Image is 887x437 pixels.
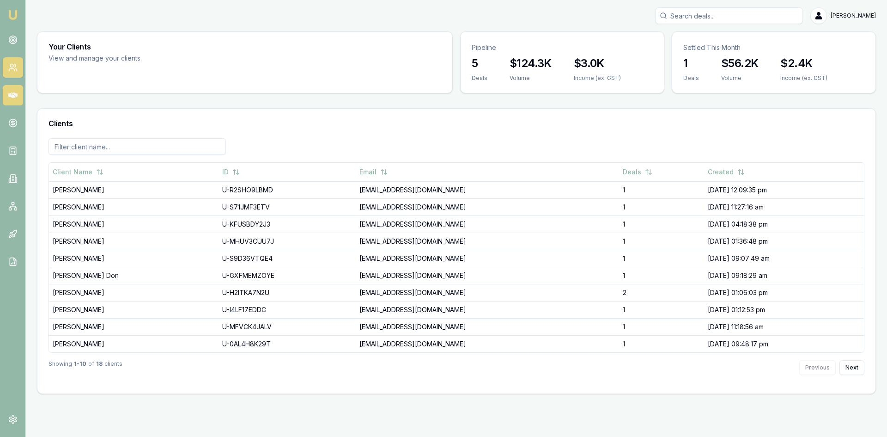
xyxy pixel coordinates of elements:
[780,74,827,82] div: Income (ex. GST)
[510,74,552,82] div: Volume
[574,74,621,82] div: Income (ex. GST)
[704,198,864,215] td: [DATE] 11:27:16 am
[472,43,653,52] p: Pipeline
[49,215,219,233] td: [PERSON_NAME]
[619,335,704,352] td: 1
[619,233,704,250] td: 1
[619,250,704,267] td: 1
[683,43,864,52] p: Settled This Month
[704,181,864,198] td: [DATE] 12:09:35 pm
[704,215,864,233] td: [DATE] 04:18:38 pm
[49,43,441,50] h3: Your Clients
[219,215,356,233] td: U-KFUSBDY2J3
[831,12,876,19] span: [PERSON_NAME]
[619,301,704,318] td: 1
[356,233,619,250] td: [EMAIL_ADDRESS][DOMAIN_NAME]
[704,335,864,352] td: [DATE] 09:48:17 pm
[49,284,219,301] td: [PERSON_NAME]
[49,318,219,335] td: [PERSON_NAME]
[219,335,356,352] td: U-0AL4H8K29T
[219,301,356,318] td: U-I4LF17EDDC
[219,267,356,284] td: U-GXFMEMZOYE
[619,284,704,301] td: 2
[704,267,864,284] td: [DATE] 09:18:29 am
[655,7,803,24] input: Search deals
[708,164,745,180] button: Created
[219,250,356,267] td: U-S9D36VTQE4
[510,56,552,71] h3: $124.3K
[721,56,758,71] h3: $56.2K
[49,138,226,155] input: Filter client name...
[472,74,487,82] div: Deals
[704,284,864,301] td: [DATE] 01:06:03 pm
[619,215,704,233] td: 1
[74,360,86,375] strong: 1 - 10
[219,284,356,301] td: U-H2ITKA7N2U
[359,164,388,180] button: Email
[619,181,704,198] td: 1
[219,233,356,250] td: U-MHUV3CUU7J
[49,233,219,250] td: [PERSON_NAME]
[49,181,219,198] td: [PERSON_NAME]
[704,318,864,335] td: [DATE] 11:18:56 am
[49,301,219,318] td: [PERSON_NAME]
[619,267,704,284] td: 1
[96,360,103,375] strong: 18
[356,250,619,267] td: [EMAIL_ADDRESS][DOMAIN_NAME]
[356,215,619,233] td: [EMAIL_ADDRESS][DOMAIN_NAME]
[780,56,827,71] h3: $2.4K
[49,53,285,64] p: View and manage your clients.
[623,164,652,180] button: Deals
[356,301,619,318] td: [EMAIL_ADDRESS][DOMAIN_NAME]
[839,360,864,375] button: Next
[574,56,621,71] h3: $3.0K
[356,198,619,215] td: [EMAIL_ADDRESS][DOMAIN_NAME]
[7,9,18,20] img: emu-icon-u.png
[721,74,758,82] div: Volume
[49,250,219,267] td: [PERSON_NAME]
[683,56,699,71] h3: 1
[356,318,619,335] td: [EMAIL_ADDRESS][DOMAIN_NAME]
[356,181,619,198] td: [EMAIL_ADDRESS][DOMAIN_NAME]
[619,318,704,335] td: 1
[53,164,103,180] button: Client Name
[49,120,864,127] h3: Clients
[49,198,219,215] td: [PERSON_NAME]
[219,198,356,215] td: U-S71JMF3ETV
[683,74,699,82] div: Deals
[356,335,619,352] td: [EMAIL_ADDRESS][DOMAIN_NAME]
[219,181,356,198] td: U-R2SHO9LBMD
[49,360,122,375] div: Showing of clients
[219,318,356,335] td: U-MFVCK4JALV
[704,233,864,250] td: [DATE] 01:36:48 pm
[356,267,619,284] td: [EMAIL_ADDRESS][DOMAIN_NAME]
[49,267,219,284] td: [PERSON_NAME] Don
[704,301,864,318] td: [DATE] 01:12:53 pm
[356,284,619,301] td: [EMAIL_ADDRESS][DOMAIN_NAME]
[704,250,864,267] td: [DATE] 09:07:49 am
[222,164,240,180] button: ID
[49,335,219,352] td: [PERSON_NAME]
[472,56,487,71] h3: 5
[619,198,704,215] td: 1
